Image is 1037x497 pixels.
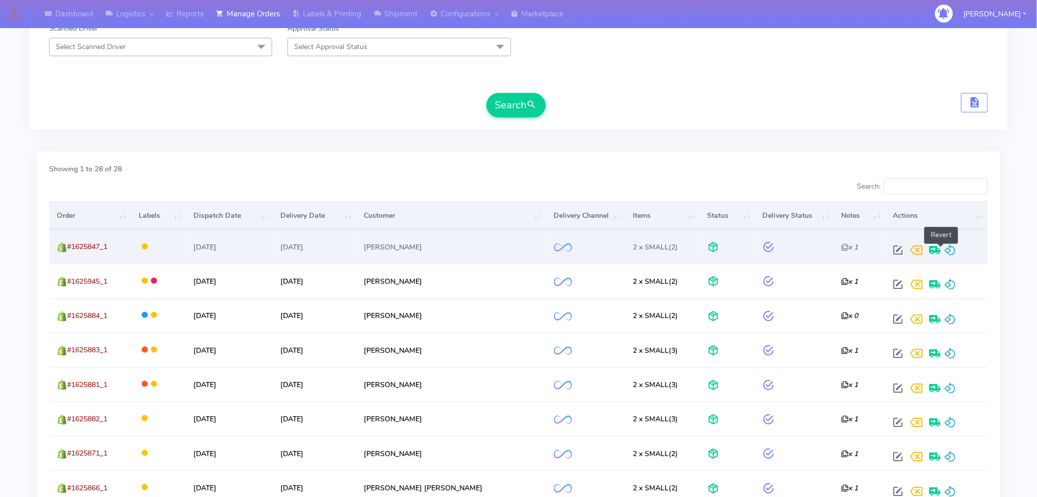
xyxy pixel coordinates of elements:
[67,277,107,286] span: #1625945_1
[842,311,858,321] i: x 0
[67,380,107,390] span: #1625881_1
[625,201,700,229] th: Items: activate to sort column ascending
[633,449,669,459] span: 2 x SMALL
[842,242,858,252] i: x 1
[57,415,67,425] img: shopify.png
[956,4,1034,25] button: [PERSON_NAME]
[554,243,572,252] img: OnFleet
[356,402,546,436] td: [PERSON_NAME]
[633,449,678,459] span: (2)
[633,242,678,252] span: (2)
[57,311,67,322] img: shopify.png
[273,264,356,298] td: [DATE]
[67,414,107,424] span: #1625882_1
[700,201,755,229] th: Status: activate to sort column ascending
[67,242,107,252] span: #1625847_1
[633,414,678,424] span: (3)
[554,381,572,390] img: OnFleet
[356,264,546,298] td: [PERSON_NAME]
[633,414,669,424] span: 2 x SMALL
[67,345,107,355] span: #1625883_1
[57,380,67,390] img: shopify.png
[67,448,107,458] span: #1625871_1
[842,483,858,493] i: x 1
[633,311,669,321] span: 2 x SMALL
[842,380,858,390] i: x 1
[49,201,130,229] th: Order: activate to sort column ascending
[842,346,858,355] i: x 1
[554,278,572,286] img: OnFleet
[186,436,273,470] td: [DATE]
[842,449,858,459] i: x 1
[356,230,546,264] td: [PERSON_NAME]
[633,380,678,390] span: (3)
[884,178,988,195] input: Search:
[57,277,67,287] img: shopify.png
[633,380,669,390] span: 2 x SMALL
[356,333,546,367] td: [PERSON_NAME]
[633,483,678,493] span: (2)
[57,483,67,493] img: shopify.png
[49,164,122,174] label: Showing 1 to 28 of 28
[546,201,625,229] th: Delivery Channel: activate to sort column ascending
[57,346,67,356] img: shopify.png
[186,299,273,333] td: [DATE]
[273,299,356,333] td: [DATE]
[186,230,273,264] td: [DATE]
[633,277,669,286] span: 2 x SMALL
[833,201,885,229] th: Notes: activate to sort column ascending
[273,436,356,470] td: [DATE]
[886,201,988,229] th: Actions: activate to sort column ascending
[273,230,356,264] td: [DATE]
[273,333,356,367] td: [DATE]
[67,483,107,493] span: #1625866_1
[633,242,669,252] span: 2 x SMALL
[554,450,572,459] img: OnFleet
[57,449,67,459] img: shopify.png
[356,436,546,470] td: [PERSON_NAME]
[356,201,546,229] th: Customer: activate to sort column ascending
[186,264,273,298] td: [DATE]
[554,347,572,355] img: OnFleet
[842,414,858,424] i: x 1
[186,333,273,367] td: [DATE]
[857,178,988,195] label: Search:
[487,93,546,118] button: Search
[633,277,678,286] span: (2)
[755,201,833,229] th: Delivery Status: activate to sort column ascending
[56,42,126,52] span: Select Scanned Driver
[288,23,339,34] label: Approval Status
[554,484,572,493] img: OnFleet
[130,201,185,229] th: Labels: activate to sort column ascending
[294,42,367,52] span: Select Approval Status
[842,277,858,286] i: x 1
[554,312,572,321] img: OnFleet
[273,201,356,229] th: Delivery Date: activate to sort column ascending
[554,416,572,424] img: OnFleet
[67,311,107,321] span: #1625884_1
[186,402,273,436] td: [DATE]
[356,367,546,401] td: [PERSON_NAME]
[186,367,273,401] td: [DATE]
[273,367,356,401] td: [DATE]
[633,346,678,355] span: (3)
[49,23,98,34] label: Scanned Driver
[273,402,356,436] td: [DATE]
[57,242,67,253] img: shopify.png
[633,483,669,493] span: 2 x SMALL
[633,346,669,355] span: 2 x SMALL
[186,201,273,229] th: Dispatch Date: activate to sort column ascending
[633,311,678,321] span: (2)
[356,299,546,333] td: [PERSON_NAME]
